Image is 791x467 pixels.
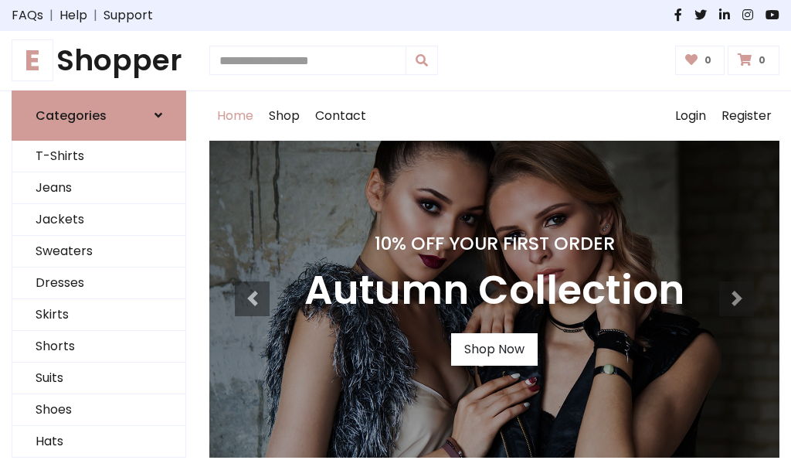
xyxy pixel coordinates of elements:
[209,91,261,141] a: Home
[104,6,153,25] a: Support
[12,39,53,81] span: E
[12,394,185,426] a: Shoes
[12,90,186,141] a: Categories
[12,268,185,299] a: Dresses
[667,91,714,141] a: Login
[12,6,43,25] a: FAQs
[12,331,185,363] a: Shorts
[12,43,186,78] a: EShopper
[12,426,185,458] a: Hats
[307,91,374,141] a: Contact
[755,53,769,67] span: 0
[59,6,87,25] a: Help
[12,204,185,236] a: Jackets
[304,267,684,315] h3: Autumn Collection
[12,172,185,204] a: Jeans
[728,46,779,75] a: 0
[43,6,59,25] span: |
[12,236,185,268] a: Sweaters
[12,299,185,331] a: Skirts
[714,91,779,141] a: Register
[675,46,725,75] a: 0
[304,233,684,254] h4: 10% Off Your First Order
[87,6,104,25] span: |
[451,333,538,366] a: Shop Now
[12,363,185,394] a: Suits
[701,53,715,67] span: 0
[12,141,185,172] a: T-Shirts
[36,108,107,123] h6: Categories
[261,91,307,141] a: Shop
[12,43,186,78] h1: Shopper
